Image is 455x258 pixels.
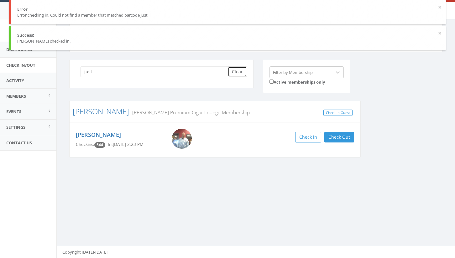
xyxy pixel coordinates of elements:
[6,93,26,99] span: Members
[323,110,353,116] a: Check In Guest
[324,132,354,142] button: Check Out
[73,106,129,116] a: [PERSON_NAME]
[6,124,25,130] span: Settings
[295,132,321,142] button: Check in
[6,109,21,114] span: Events
[76,131,121,138] a: [PERSON_NAME]
[228,66,247,77] button: Clear
[94,142,105,148] span: Checkin count
[17,32,440,38] div: Success!
[129,109,250,116] small: [PERSON_NAME] Premium Cigar Lounge Membership
[7,5,46,16] img: speedin_logo.png
[76,142,94,147] span: Checkins:
[17,12,440,18] div: Error checking in. Could not find a member that matched barcode just
[438,30,442,37] button: ×
[80,66,233,77] input: Search a name to check in
[17,38,440,44] div: [PERSON_NAME] checked in.
[269,78,325,85] label: Active memberships only
[269,80,274,84] input: Active memberships only
[273,69,313,75] div: Filter by Membership
[13,25,43,31] span: Virgin Cigars
[6,140,32,146] span: Contact Us
[438,4,442,11] button: ×
[17,6,440,12] div: Error
[172,129,192,149] img: Justin_Ward.png
[108,142,144,147] span: In: [DATE] 2:23 PM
